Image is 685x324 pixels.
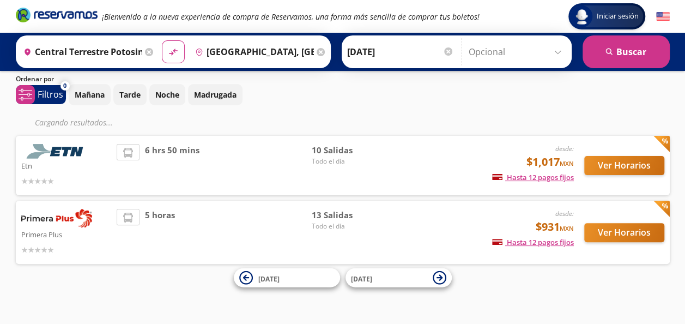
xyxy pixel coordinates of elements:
[583,35,670,68] button: Buscar
[311,144,387,157] span: 10 Salidas
[526,154,574,170] span: $1,017
[113,84,147,105] button: Tarde
[16,7,98,26] a: Brand Logo
[16,7,98,23] i: Brand Logo
[592,11,643,22] span: Iniciar sesión
[492,172,574,182] span: Hasta 12 pagos fijos
[16,85,66,104] button: 0Filtros
[145,209,175,256] span: 5 horas
[555,144,574,153] em: desde:
[351,274,372,283] span: [DATE]
[560,159,574,167] small: MXN
[149,84,185,105] button: Noche
[194,89,237,100] p: Madrugada
[311,209,387,221] span: 13 Salidas
[555,209,574,218] em: desde:
[311,157,387,166] span: Todo el día
[656,10,670,23] button: English
[63,81,66,91] span: 0
[145,144,199,187] span: 6 hrs 50 mins
[75,89,105,100] p: Mañana
[469,38,566,65] input: Opcional
[560,224,574,232] small: MXN
[492,237,574,247] span: Hasta 12 pagos fijos
[21,159,112,172] p: Etn
[345,268,452,287] button: [DATE]
[16,74,54,84] p: Ordenar por
[38,88,63,101] p: Filtros
[21,144,92,159] img: Etn
[19,38,142,65] input: Buscar Origen
[191,38,314,65] input: Buscar Destino
[21,227,112,241] p: Primera Plus
[536,219,574,235] span: $931
[584,223,664,242] button: Ver Horarios
[234,268,340,287] button: [DATE]
[119,89,141,100] p: Tarde
[35,117,113,128] em: Cargando resultados ...
[21,209,92,227] img: Primera Plus
[102,11,480,22] em: ¡Bienvenido a la nueva experiencia de compra de Reservamos, una forma más sencilla de comprar tus...
[347,38,454,65] input: Elegir Fecha
[311,221,387,231] span: Todo el día
[584,156,664,175] button: Ver Horarios
[258,274,280,283] span: [DATE]
[188,84,243,105] button: Madrugada
[155,89,179,100] p: Noche
[69,84,111,105] button: Mañana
